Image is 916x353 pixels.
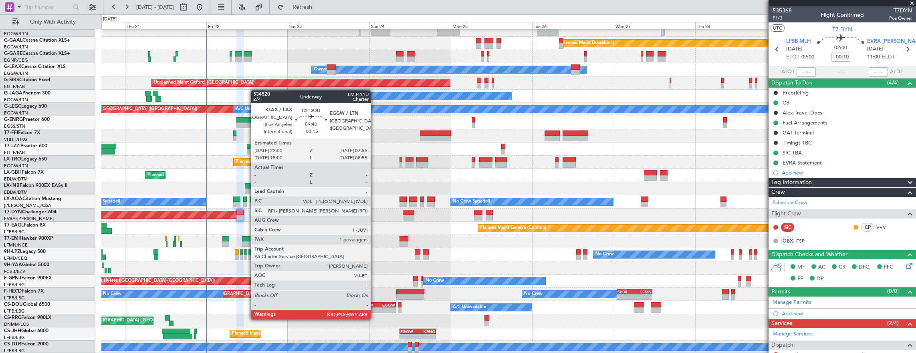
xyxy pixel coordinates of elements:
[4,329,48,333] a: CS-JHHGlobal 6000
[771,250,847,259] span: Dispatch Checks and Weather
[817,275,824,283] span: DP
[773,199,807,207] a: Schedule Crew
[889,15,912,22] span: Pos Owner
[480,222,546,234] div: Planned Maint Geneva (Cointrin)
[288,22,369,29] div: Sat 23
[4,263,22,267] span: 9H-YAA
[4,144,20,148] span: T7-LZZI
[635,295,652,299] div: -
[773,299,811,307] a: Manage Permits
[832,25,852,34] span: T7-DYN
[4,289,22,294] span: F-HECD
[4,51,70,56] a: G-GARECessna Citation XLS+
[783,159,822,166] div: EVRA Statement
[614,22,695,29] div: Wed 27
[524,288,543,300] div: No Crew
[4,91,50,96] a: G-JAGAPhenom 300
[4,255,27,261] a: LFMD/CEQ
[418,329,435,334] div: KRNO
[4,70,28,76] a: EGGW/LTN
[63,315,189,327] div: Planned Maint [GEOGRAPHIC_DATA] ([GEOGRAPHIC_DATA])
[4,123,25,129] a: EGSS/STN
[4,183,67,188] a: LX-INBFalcon 900EX EASy II
[532,22,613,29] div: Tue 26
[783,99,789,106] div: CB
[400,334,418,339] div: -
[882,53,895,61] span: ELDT
[400,329,418,334] div: EGGW
[786,45,803,53] span: [DATE]
[4,78,19,82] span: G-SIRS
[781,237,794,245] div: OBX
[771,341,793,350] span: Dispatch
[4,84,25,90] a: EGLF/FAB
[887,319,899,327] span: (2/4)
[418,334,435,339] div: -
[884,263,893,271] span: FFC
[635,289,652,294] div: LFMN
[4,216,54,222] a: EVRA/[PERSON_NAME]
[4,130,40,135] a: T7-FFIFalcon 7X
[4,176,28,182] a: EDLW/DTM
[314,64,327,76] div: Owner
[369,22,451,29] div: Sun 24
[182,288,308,300] div: Planned Maint [GEOGRAPHIC_DATA] ([GEOGRAPHIC_DATA])
[4,308,25,314] a: LFPB/LBG
[4,315,51,320] a: CS-RRCFalcon 900LX
[796,237,814,245] a: FSP
[617,295,634,299] div: -
[4,342,21,347] span: CS-DTR
[4,189,28,195] a: EDLW/DTM
[4,104,47,109] a: G-LEGCLegacy 600
[147,169,237,181] div: Planned Maint Nice ([GEOGRAPHIC_DATA])
[4,197,61,201] a: LX-AOACitation Mustang
[236,103,366,115] div: A/C Unavailable [GEOGRAPHIC_DATA] ([GEOGRAPHIC_DATA])
[861,223,874,232] div: CP
[4,249,46,254] a: 9H-LPZLegacy 500
[818,263,825,271] span: AC
[4,31,28,37] a: EGGW/LTN
[21,19,85,25] span: Only With Activity
[154,77,254,89] div: Unplanned Maint Oxford ([GEOGRAPHIC_DATA])
[821,11,864,19] div: Flight Confirmed
[125,22,206,29] div: Thu 21
[4,229,25,235] a: LFPB/LBG
[771,78,812,88] span: Dispatch To-Dos
[79,275,215,287] div: AOG Maint Hyères ([GEOGRAPHIC_DATA]-[GEOGRAPHIC_DATA])
[4,157,47,162] a: LX-TROLegacy 650
[561,37,614,49] div: Planned Maint Dusseldorf
[887,78,899,87] span: (4/4)
[839,263,845,271] span: CR
[4,321,29,327] a: DNMM/LOS
[71,103,197,115] div: Planned Maint [GEOGRAPHIC_DATA] ([GEOGRAPHIC_DATA])
[867,53,880,61] span: 11:00
[4,236,20,241] span: T7-EMI
[4,110,28,116] a: EGGW/LTN
[363,303,379,307] div: KLAX
[796,224,814,231] div: - -
[771,209,801,219] span: Flight Crew
[451,22,532,29] div: Mon 25
[232,328,358,340] div: Planned Maint [GEOGRAPHIC_DATA] ([GEOGRAPHIC_DATA])
[4,38,22,43] span: G-GAAL
[363,308,379,313] div: -
[136,4,174,11] span: [DATE] - [DATE]
[103,288,121,300] div: No Crew
[4,210,22,215] span: T7-DYN
[286,4,319,10] span: Refresh
[379,308,395,313] div: -
[867,45,884,53] span: [DATE]
[4,269,25,275] a: FCBB/BZV
[797,275,803,283] span: FP
[781,223,794,232] div: SIC
[206,22,288,29] div: Fri 22
[24,1,71,13] input: Trip Number
[290,90,349,102] div: No Crew Cannes (Mandelieu)
[773,330,813,338] a: Manage Services
[4,295,25,301] a: LFPB/LBG
[4,276,52,281] a: F-GPNJFalcon 900EX
[801,53,814,61] span: 09:00
[4,203,51,209] a: [PERSON_NAME]/QSA
[771,319,792,328] span: Services
[4,57,28,63] a: EGNR/CEG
